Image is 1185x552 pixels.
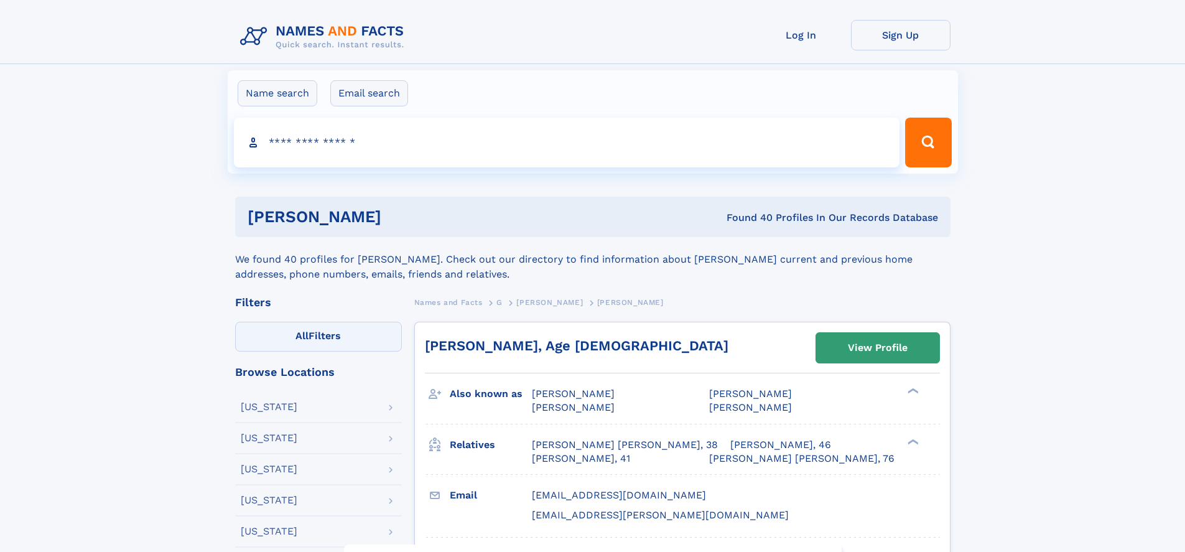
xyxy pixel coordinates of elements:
[450,434,532,456] h3: Relatives
[904,437,919,446] div: ❯
[235,237,950,282] div: We found 40 profiles for [PERSON_NAME]. Check out our directory to find information about [PERSON...
[450,485,532,506] h3: Email
[241,495,297,505] div: [US_STATE]
[234,118,900,167] input: search input
[496,298,503,307] span: G
[235,20,414,54] img: Logo Names and Facts
[414,294,483,310] a: Names and Facts
[241,526,297,536] div: [US_STATE]
[709,388,792,400] span: [PERSON_NAME]
[241,402,297,412] div: [US_STATE]
[450,383,532,405] h3: Also known as
[532,452,630,465] a: [PERSON_NAME], 41
[532,509,789,521] span: [EMAIL_ADDRESS][PERSON_NAME][DOMAIN_NAME]
[751,20,851,50] a: Log In
[248,209,554,225] h1: [PERSON_NAME]
[904,387,919,395] div: ❯
[905,118,951,167] button: Search Button
[516,294,583,310] a: [PERSON_NAME]
[295,330,309,342] span: All
[241,433,297,443] div: [US_STATE]
[532,438,718,452] a: [PERSON_NAME] [PERSON_NAME], 38
[425,338,728,353] a: [PERSON_NAME], Age [DEMOGRAPHIC_DATA]
[848,334,908,362] div: View Profile
[851,20,950,50] a: Sign Up
[532,388,615,400] span: [PERSON_NAME]
[496,294,503,310] a: G
[532,489,706,501] span: [EMAIL_ADDRESS][DOMAIN_NAME]
[235,297,402,308] div: Filters
[709,401,792,413] span: [PERSON_NAME]
[554,211,938,225] div: Found 40 Profiles In Our Records Database
[238,80,317,106] label: Name search
[241,464,297,474] div: [US_STATE]
[709,452,895,465] a: [PERSON_NAME] [PERSON_NAME], 76
[816,333,939,363] a: View Profile
[597,298,664,307] span: [PERSON_NAME]
[516,298,583,307] span: [PERSON_NAME]
[730,438,831,452] a: [PERSON_NAME], 46
[532,401,615,413] span: [PERSON_NAME]
[330,80,408,106] label: Email search
[235,367,402,378] div: Browse Locations
[235,322,402,352] label: Filters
